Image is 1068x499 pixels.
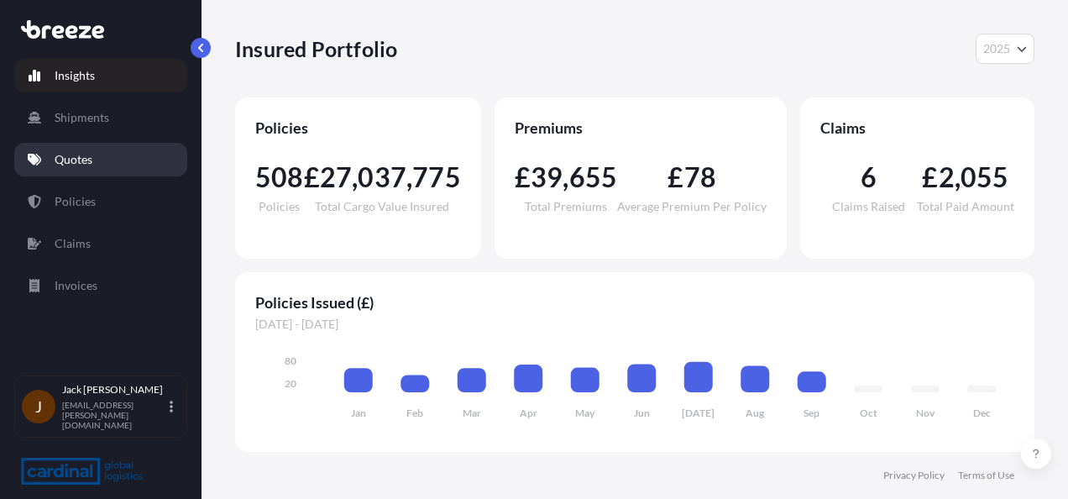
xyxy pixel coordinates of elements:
[55,109,109,126] p: Shipments
[983,40,1010,57] span: 2025
[667,164,683,191] span: £
[62,400,166,430] p: [EMAIL_ADDRESS][PERSON_NAME][DOMAIN_NAME]
[35,398,42,415] span: J
[351,407,366,419] tspan: Jan
[55,277,97,294] p: Invoices
[634,407,650,419] tspan: Jun
[14,185,187,218] a: Policies
[682,407,715,419] tspan: [DATE]
[21,458,143,485] img: organization-logo
[684,164,716,191] span: 78
[235,35,397,62] p: Insured Portfolio
[463,407,481,419] tspan: Mar
[575,407,595,419] tspan: May
[531,164,563,191] span: 39
[62,383,166,397] p: Jack [PERSON_NAME]
[259,201,300,213] span: Policies
[406,164,412,191] span: ,
[255,316,1014,333] span: [DATE] - [DATE]
[883,469,945,482] a: Privacy Policy
[746,407,765,419] tspan: Aug
[55,235,91,252] p: Claims
[55,151,92,168] p: Quotes
[922,164,938,191] span: £
[569,164,618,191] span: 655
[804,407,819,419] tspan: Sep
[820,118,1014,138] span: Claims
[916,407,935,419] tspan: Nov
[515,118,767,138] span: Premiums
[973,407,991,419] tspan: Dec
[563,164,568,191] span: ,
[304,164,320,191] span: £
[961,164,1009,191] span: 055
[617,201,767,213] span: Average Premium Per Policy
[315,201,449,213] span: Total Cargo Value Insured
[358,164,406,191] span: 037
[958,469,1014,482] a: Terms of Use
[515,164,531,191] span: £
[14,227,187,260] a: Claims
[860,407,877,419] tspan: Oct
[955,164,961,191] span: ,
[14,269,187,302] a: Invoices
[255,164,304,191] span: 508
[14,143,187,176] a: Quotes
[917,201,1014,213] span: Total Paid Amount
[14,59,187,92] a: Insights
[412,164,461,191] span: 775
[320,164,352,191] span: 27
[255,118,461,138] span: Policies
[55,193,96,210] p: Policies
[352,164,358,191] span: ,
[939,164,955,191] span: 2
[285,355,296,367] tspan: 80
[14,101,187,134] a: Shipments
[832,201,905,213] span: Claims Raised
[520,407,537,419] tspan: Apr
[255,292,1014,313] span: Policies Issued (£)
[976,34,1034,64] button: Year Selector
[861,164,877,191] span: 6
[406,407,423,419] tspan: Feb
[285,377,296,390] tspan: 20
[525,201,607,213] span: Total Premiums
[55,67,95,84] p: Insights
